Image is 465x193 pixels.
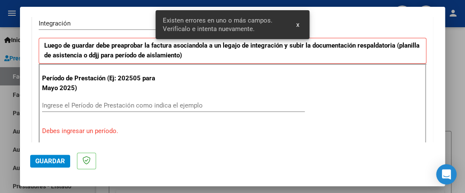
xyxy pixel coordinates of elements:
button: Guardar [30,155,70,167]
span: Existen errores en uno o más campos. Verifícalo e intenta nuevamente. [162,16,286,33]
p: Período de Prestación (Ej: 202505 para Mayo 2025) [42,74,156,93]
span: Guardar [35,157,65,165]
p: Debes ingresar un período. [42,126,423,136]
button: x [289,17,306,32]
strong: Luego de guardar debe preaprobar la factura asociandola a un legajo de integración y subir la doc... [44,42,420,59]
span: Integración [39,20,71,27]
span: x [296,21,299,28]
div: Open Intercom Messenger [436,164,456,184]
